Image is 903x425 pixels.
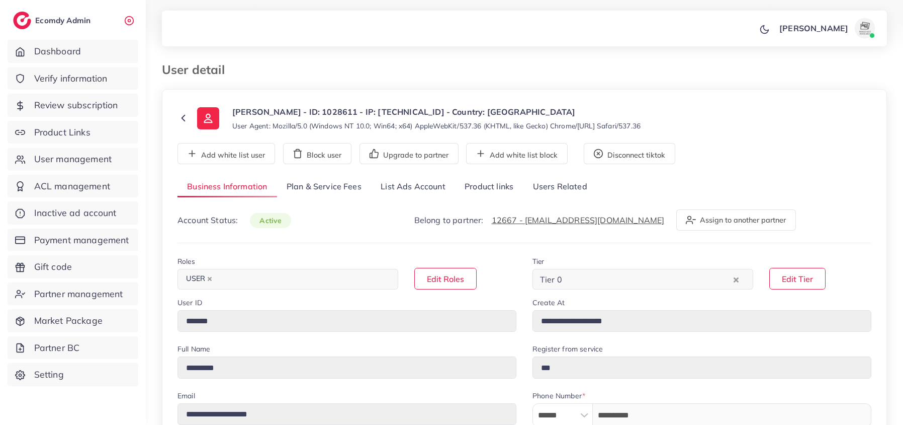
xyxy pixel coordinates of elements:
[8,363,138,386] a: Setting
[34,288,123,301] span: Partner management
[774,18,879,38] a: [PERSON_NAME]avatar
[177,269,398,290] div: Search for option
[8,40,138,63] a: Dashboard
[250,213,291,228] span: active
[35,16,93,25] h2: Ecomdy Admin
[414,268,477,290] button: Edit Roles
[8,121,138,144] a: Product Links
[197,107,219,129] img: ic-user-info.36bf1079.svg
[34,45,81,58] span: Dashboard
[8,282,138,306] a: Partner management
[8,229,138,252] a: Payment management
[177,143,275,164] button: Add white list user
[855,18,875,38] img: avatar
[414,214,665,226] p: Belong to partner:
[532,269,753,290] div: Search for option
[532,256,545,266] label: Tier
[466,143,568,164] button: Add white list block
[8,255,138,278] a: Gift code
[34,260,72,273] span: Gift code
[218,271,385,287] input: Search for option
[8,336,138,360] a: Partner BC
[177,214,291,227] p: Account Status:
[177,176,277,198] a: Business Information
[8,309,138,332] a: Market Package
[538,272,564,287] span: Tier 0
[8,201,138,225] a: Inactive ad account
[371,176,455,198] a: List Ads Account
[34,72,108,85] span: Verify information
[769,268,826,290] button: Edit Tier
[13,12,31,29] img: logo
[232,106,641,118] p: [PERSON_NAME] - ID: 1028611 - IP: [TECHNICAL_ID] - Country: [GEOGRAPHIC_DATA]
[359,143,459,164] button: Upgrade to partner
[34,341,80,355] span: Partner BC
[207,276,212,281] button: Deselect USER
[492,215,665,225] a: 12667 - [EMAIL_ADDRESS][DOMAIN_NAME]
[34,314,103,327] span: Market Package
[8,175,138,198] a: ACL management
[455,176,523,198] a: Product links
[584,143,675,164] button: Disconnect tiktok
[232,121,641,131] small: User Agent: Mozilla/5.0 (Windows NT 10.0; Win64; x64) AppleWebKit/537.36 (KHTML, like Gecko) Chro...
[8,94,138,117] a: Review subscription
[34,153,112,166] span: User management
[34,126,91,139] span: Product Links
[565,271,731,287] input: Search for option
[34,206,117,220] span: Inactive ad account
[523,176,596,198] a: Users Related
[8,67,138,90] a: Verify information
[13,12,93,29] a: logoEcomdy Admin
[532,391,585,401] label: Phone Number
[177,298,202,308] label: User ID
[676,209,796,231] button: Assign to another partner
[162,62,233,77] h3: User detail
[734,273,739,285] button: Clear Selected
[779,22,848,34] p: [PERSON_NAME]
[34,368,64,381] span: Setting
[34,234,129,247] span: Payment management
[532,298,565,308] label: Create At
[532,344,603,354] label: Register from service
[177,344,210,354] label: Full Name
[177,391,195,401] label: Email
[34,180,110,193] span: ACL management
[34,99,118,112] span: Review subscription
[8,148,138,171] a: User management
[277,176,371,198] a: Plan & Service Fees
[177,256,195,266] label: Roles
[182,272,217,286] span: USER
[283,143,351,164] button: Block user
